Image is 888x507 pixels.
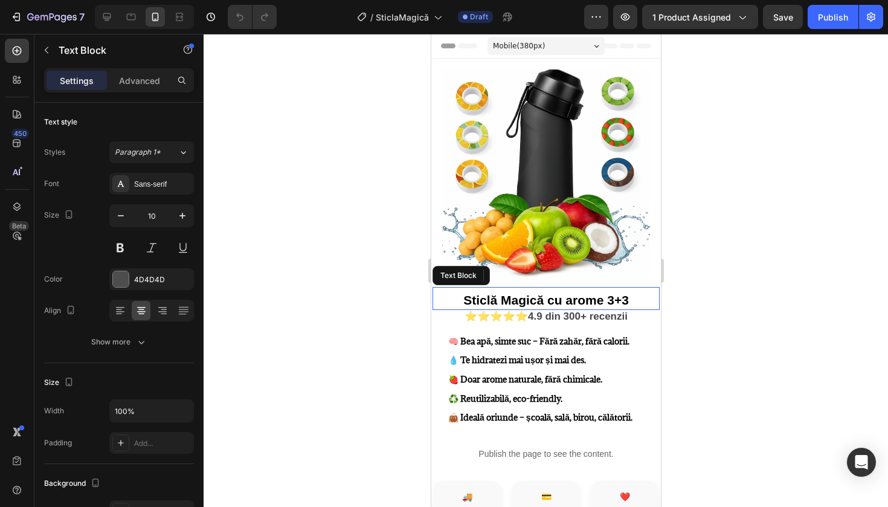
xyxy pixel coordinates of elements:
div: Styles [44,147,65,158]
div: Width [44,405,64,416]
div: Undo/Redo [228,5,277,29]
span: Draft [470,11,488,22]
div: Beta [9,221,29,231]
div: 4D4D4D [134,274,191,285]
button: 7 [5,5,90,29]
button: Paragraph 1* [109,141,194,163]
p: 7 [79,10,85,24]
div: Sans-serif [134,179,191,190]
button: Save [763,5,803,29]
p: Advanced [119,74,160,87]
div: Font [44,178,59,189]
div: Open Intercom Messenger [847,448,876,477]
span: 1 product assigned [652,11,731,24]
div: Color [44,274,63,285]
div: Background [44,476,103,492]
input: Auto [110,400,193,422]
div: Publish [818,11,848,24]
button: Show more [44,331,194,353]
span: SticlaMagică [376,11,429,24]
button: 1 product assigned [642,5,758,29]
div: Add... [134,438,191,449]
p: Settings [60,74,94,87]
div: Size [44,207,76,224]
iframe: Design area [431,34,661,507]
button: Publish [808,5,858,29]
div: Padding [44,438,72,448]
div: 450 [11,129,29,138]
span: Paragraph 1* [115,147,161,158]
div: Text style [44,117,77,128]
p: Text Block [59,43,161,57]
span: / [370,11,373,24]
span: Save [773,12,793,22]
div: Size [44,375,76,391]
div: Align [44,303,78,319]
div: Show more [91,336,147,348]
